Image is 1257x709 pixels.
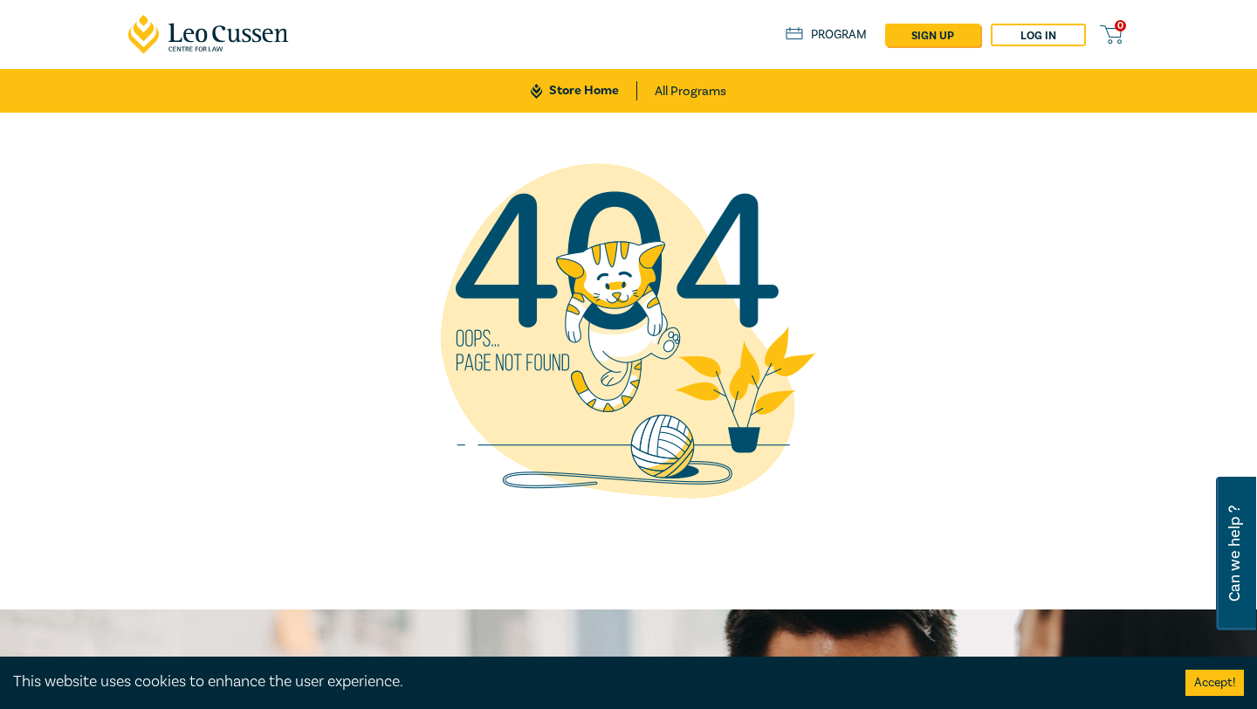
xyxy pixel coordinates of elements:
[1115,20,1126,31] span: 0
[655,69,726,113] a: All Programs
[991,24,1086,46] a: Log in
[1226,487,1243,620] span: Can we help ?
[531,81,636,100] a: Store Home
[410,113,847,549] img: not found
[786,25,867,45] a: Program
[13,671,1159,693] div: This website uses cookies to enhance the user experience.
[885,24,980,46] a: sign up
[1185,670,1244,696] button: Accept cookies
